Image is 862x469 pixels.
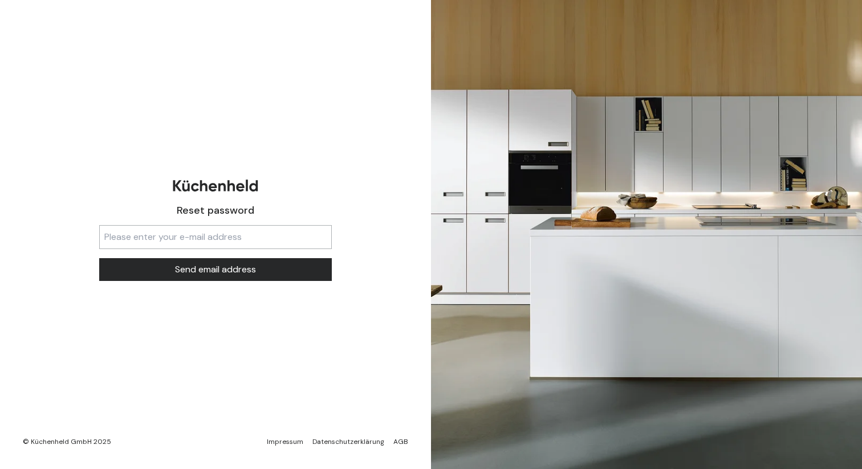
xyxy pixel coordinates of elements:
[99,258,332,281] button: Send email address
[312,437,384,446] a: Datenschutzerklärung
[393,437,408,446] a: AGB
[99,202,332,218] h1: Reset password
[23,437,111,446] div: © Küchenheld GmbH 2025
[175,263,256,276] span: Send email address
[173,180,258,191] img: Kuechenheld logo
[99,225,332,249] input: Please enter your e-mail address
[267,437,303,446] a: Impressum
